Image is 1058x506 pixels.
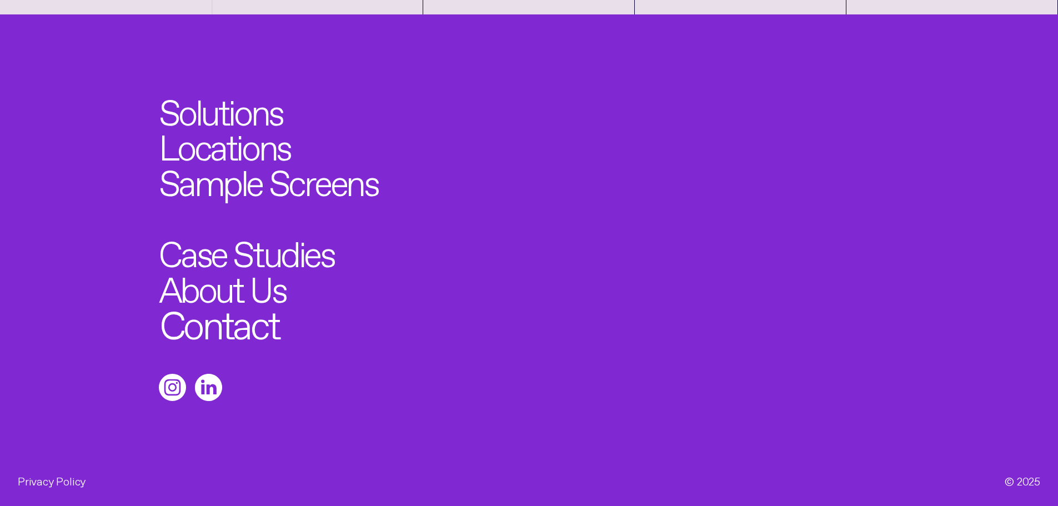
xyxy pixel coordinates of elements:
a: Sample Screens [159,161,378,197]
a: Case Studies [159,232,334,268]
a: Locations [159,126,290,161]
div: © 2025 [1005,472,1040,488]
a: About Us [159,268,285,303]
a: Privacy Policy [18,477,86,483]
a: Contact [159,301,279,340]
a: Solutions [159,91,283,126]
